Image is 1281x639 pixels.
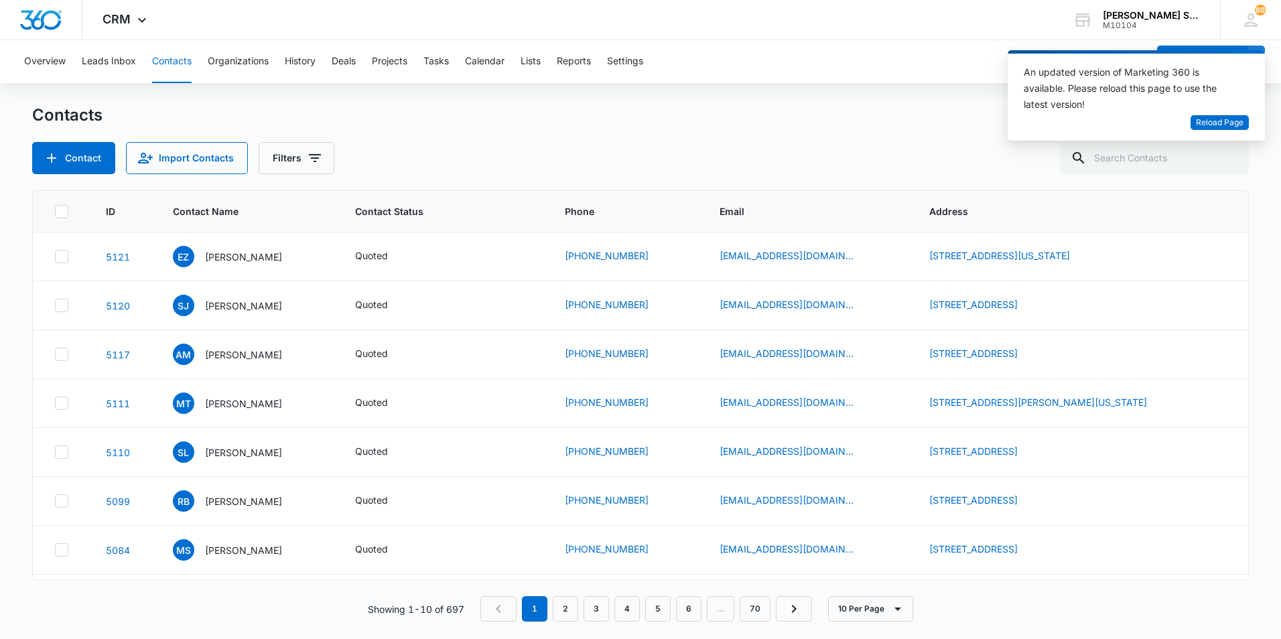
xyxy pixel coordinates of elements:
[480,596,812,622] nav: Pagination
[565,297,673,313] div: Phone - (708) 955-6938 - Select to Edit Field
[740,596,770,622] a: Page 70
[1191,115,1249,131] button: Reload Page
[372,40,407,83] button: Projects
[565,493,673,509] div: Phone - (760) 482-7323 - Select to Edit Field
[82,40,136,83] button: Leads Inbox
[355,444,412,460] div: Contact Status - Quoted - Select to Edit Field
[607,40,643,83] button: Settings
[720,346,878,362] div: Email - alm076@comcast.net - Select to Edit Field
[173,295,306,316] div: Contact Name - Sharon JANicek - Select to Edit Field
[1157,46,1248,78] button: Add Contact
[126,142,248,174] button: Import Contacts
[929,395,1171,411] div: Address - 3548 misty meadow dr, Dallas, Texas, 75287 - Select to Edit Field
[205,299,282,313] p: [PERSON_NAME]
[355,346,412,362] div: Contact Status - Quoted - Select to Edit Field
[205,445,282,459] p: [PERSON_NAME]
[929,299,1018,310] a: [STREET_ADDRESS]
[355,493,388,507] div: Quoted
[1103,21,1201,30] div: account id
[423,40,449,83] button: Tasks
[355,542,412,558] div: Contact Status - Quoted - Select to Edit Field
[565,204,667,218] span: Phone
[584,596,609,622] a: Page 3
[720,395,854,409] a: [EMAIL_ADDRESS][DOMAIN_NAME]
[106,204,121,218] span: ID
[720,493,854,507] a: [EMAIL_ADDRESS][DOMAIN_NAME]
[173,441,194,463] span: SL
[173,539,306,561] div: Contact Name - Mohammed Salim - Select to Edit Field
[553,596,578,622] a: Page 2
[1024,64,1233,113] div: An updated version of Marketing 360 is available. Please reload this page to use the latest version!
[1103,10,1201,21] div: account name
[173,204,304,218] span: Contact Name
[565,444,649,458] a: [PHONE_NUMBER]
[1060,142,1249,174] input: Search Contacts
[1196,117,1243,129] span: Reload Page
[565,542,673,558] div: Phone - (904) 930-8620 - Select to Edit Field
[208,40,269,83] button: Organizations
[173,295,194,316] span: SJ
[106,398,130,409] a: Navigate to contact details page for Marteaz Turner
[205,348,282,362] p: [PERSON_NAME]
[929,493,1042,509] div: Address - 37w876 Acorn Ln, Elgin, IL, 60124 - Select to Edit Field
[355,444,388,458] div: Quoted
[565,248,649,263] a: [PHONE_NUMBER]
[332,40,356,83] button: Deals
[32,142,115,174] button: Add Contact
[106,496,130,507] a: Navigate to contact details page for Robert Buchholtz
[173,393,194,414] span: MT
[720,444,878,460] div: Email - lucassean2@yahoo.com - Select to Edit Field
[557,40,591,83] button: Reports
[720,297,878,313] div: Email - sjjanicek1@msn.com - Select to Edit Field
[355,542,388,556] div: Quoted
[355,297,388,311] div: Quoted
[614,596,640,622] a: Page 4
[929,445,1018,457] a: [STREET_ADDRESS]
[173,441,306,463] div: Contact Name - Sean Lucas - Select to Edit Field
[929,543,1018,555] a: [STREET_ADDRESS]
[152,40,192,83] button: Contacts
[173,393,306,414] div: Contact Name - Marteaz Turner - Select to Edit Field
[106,251,130,263] a: Navigate to contact details page for Eddie Zamora
[521,40,541,83] button: Lists
[173,344,194,365] span: AM
[285,40,316,83] button: History
[565,444,673,460] div: Phone - (708) 421-7326 - Select to Edit Field
[355,395,412,411] div: Contact Status - Quoted - Select to Edit Field
[929,248,1094,265] div: Address - 9316 Windy Crest Dr Dallas Texas 75243, Dallas, TX, 75243 - Select to Edit Field
[929,204,1207,218] span: Address
[24,40,66,83] button: Overview
[645,596,671,622] a: Page 5
[32,105,103,125] h1: Contacts
[106,545,130,556] a: Navigate to contact details page for Mohammed Salim
[259,142,334,174] button: Filters
[828,596,913,622] button: 10 Per Page
[720,395,878,411] div: Email - Teaz2019@outlook.com - Select to Edit Field
[465,40,504,83] button: Calendar
[565,297,649,311] a: [PHONE_NUMBER]
[355,248,412,265] div: Contact Status - Quoted - Select to Edit Field
[173,246,194,267] span: EZ
[565,346,649,360] a: [PHONE_NUMBER]
[720,248,878,265] div: Email - edzkfl@gmail.com - Select to Edit Field
[720,493,878,509] div: Email - rbuchholtz@gmail.com - Select to Edit Field
[106,300,130,311] a: Navigate to contact details page for Sharon JANicek
[355,248,388,263] div: Quoted
[355,493,412,509] div: Contact Status - Quoted - Select to Edit Field
[355,297,412,313] div: Contact Status - Quoted - Select to Edit Field
[929,542,1042,558] div: Address - 852 Willow Winds Street, Allen, TX, 75013 - Select to Edit Field
[720,542,878,558] div: Email - msalim0706@gmail.com - Select to Edit Field
[106,447,130,458] a: Navigate to contact details page for Sean Lucas
[776,596,812,622] a: Next Page
[1255,5,1266,15] div: notifications count
[929,346,1042,362] div: Address - 47 Osage Ct, Oswego, IL, 60543 - Select to Edit Field
[720,542,854,556] a: [EMAIL_ADDRESS][DOMAIN_NAME]
[173,344,306,365] div: Contact Name - Angie McElhaney - Select to Edit Field
[929,250,1070,261] a: [STREET_ADDRESS][US_STATE]
[173,490,306,512] div: Contact Name - Robert Buchholtz - Select to Edit Field
[929,297,1042,313] div: Address - 10433 Capistrano, Orland Park, Il, 60467 - Select to Edit Field
[929,348,1018,359] a: [STREET_ADDRESS]
[720,346,854,360] a: [EMAIL_ADDRESS][DOMAIN_NAME]
[355,204,513,218] span: Contact Status
[1255,5,1266,15] span: 89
